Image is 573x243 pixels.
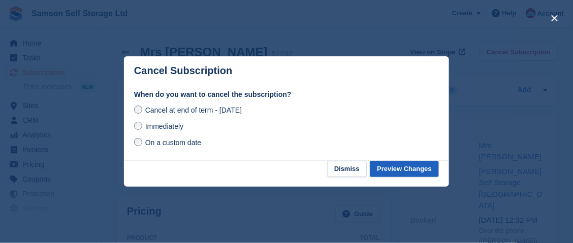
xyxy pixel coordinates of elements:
input: On a custom date [134,138,142,146]
span: On a custom date [145,138,202,147]
span: Immediately [145,122,183,130]
input: Cancel at end of term - [DATE] [134,106,142,114]
p: Cancel Subscription [134,65,232,77]
span: Cancel at end of term - [DATE] [145,106,242,114]
label: When do you want to cancel the subscription? [134,89,439,100]
button: Preview Changes [370,161,439,178]
button: close [547,10,563,26]
button: Dismiss [327,161,367,178]
input: Immediately [134,122,142,130]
